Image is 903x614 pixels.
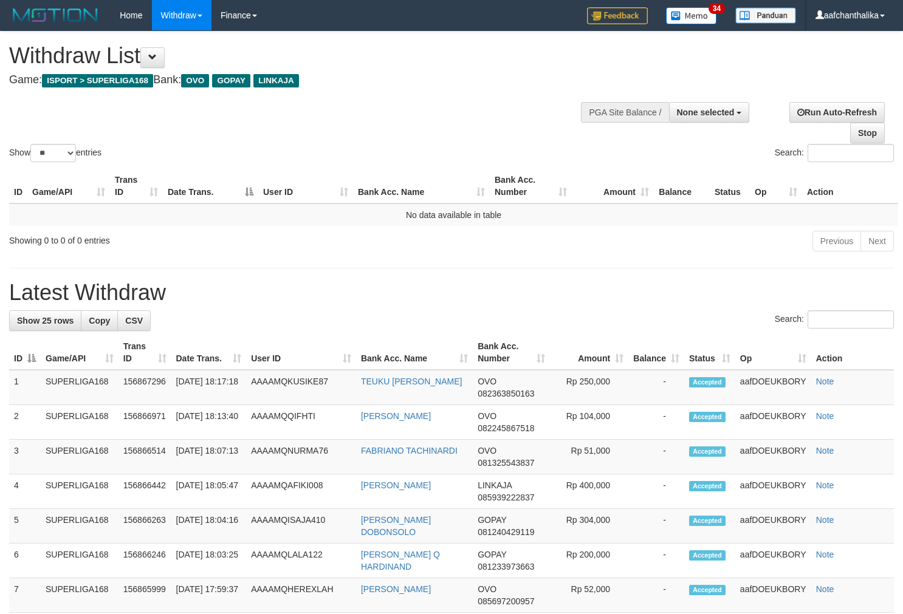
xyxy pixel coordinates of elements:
span: None selected [677,107,735,117]
th: Status: activate to sort column ascending [684,335,735,370]
th: Status [710,169,750,203]
td: SUPERLIGA168 [41,509,118,544]
select: Showentries [30,144,76,162]
td: Rp 400,000 [550,474,629,509]
a: FABRIANO TACHINARDI [361,446,458,455]
td: - [628,578,684,613]
td: SUPERLIGA168 [41,474,118,509]
td: [DATE] 18:05:47 [171,474,247,509]
h1: Withdraw List [9,44,590,68]
a: Run Auto-Refresh [789,102,885,123]
label: Search: [775,144,894,162]
span: Copy 085939222837 to clipboard [478,493,534,502]
span: Accepted [689,550,726,561]
span: Copy 081325543837 to clipboard [478,458,534,468]
th: Bank Acc. Name: activate to sort column ascending [353,169,490,203]
th: Game/API: activate to sort column ascending [41,335,118,370]
td: [DATE] 18:13:40 [171,405,247,440]
td: aafDOEUKBORY [735,578,811,613]
td: [DATE] 18:04:16 [171,509,247,544]
td: AAAAMQLALA122 [246,544,356,578]
span: Accepted [689,585,726,595]
td: 5 [9,509,41,544]
td: 156866514 [118,440,171,474]
a: TEUKU [PERSON_NAME] [361,377,462,386]
td: SUPERLIGA168 [41,370,118,405]
td: - [628,370,684,405]
td: - [628,544,684,578]
td: - [628,474,684,509]
h1: Latest Withdraw [9,281,894,305]
td: AAAAMQNURMA76 [246,440,356,474]
span: OVO [478,377,496,386]
span: GOPAY [478,515,506,525]
td: SUPERLIGA168 [41,440,118,474]
a: Note [816,584,834,594]
td: AAAAMQAFIKI008 [246,474,356,509]
td: aafDOEUKBORY [735,474,811,509]
td: AAAAMQQIFHTI [246,405,356,440]
td: 6 [9,544,41,578]
th: Bank Acc. Number: activate to sort column ascending [490,169,572,203]
a: [PERSON_NAME] DOBONSOLO [361,515,431,537]
th: Op: activate to sort column ascending [750,169,802,203]
a: Note [816,446,834,455]
input: Search: [808,144,894,162]
span: Copy 081240429119 to clipboard [478,527,534,537]
td: 156866246 [118,544,171,578]
td: 156866263 [118,509,171,544]
td: [DATE] 17:59:37 [171,578,247,613]
td: aafDOEUKBORY [735,370,811,405]
span: Copy 081233973663 to clipboard [478,562,534,571]
td: 156865999 [118,578,171,613]
th: Trans ID: activate to sort column ascending [110,169,163,203]
td: AAAAMQHEREXLAH [246,578,356,613]
span: OVO [478,411,496,421]
a: CSV [117,310,151,331]
th: Balance: activate to sort column ascending [628,335,684,370]
td: SUPERLIGA168 [41,544,118,578]
span: GOPAY [478,550,506,559]
th: Date Trans.: activate to sort column ascending [171,335,247,370]
a: [PERSON_NAME] Q HARDINAND [361,550,440,571]
span: LINKAJA [253,74,299,87]
input: Search: [808,310,894,329]
td: SUPERLIGA168 [41,578,118,613]
td: 4 [9,474,41,509]
span: Copy 082363850163 to clipboard [478,389,534,398]
span: Accepted [689,412,726,422]
th: ID [9,169,27,203]
td: [DATE] 18:17:18 [171,370,247,405]
th: Bank Acc. Name: activate to sort column ascending [356,335,473,370]
span: Copy 082245867518 to clipboard [478,423,534,433]
h4: Game: Bank: [9,74,590,86]
span: Accepted [689,481,726,491]
span: OVO [478,446,496,455]
th: Amount: activate to sort column ascending [572,169,654,203]
td: No data available in table [9,203,898,226]
th: User ID: activate to sort column ascending [258,169,353,203]
td: aafDOEUKBORY [735,509,811,544]
td: 3 [9,440,41,474]
td: Rp 51,000 [550,440,629,474]
div: Showing 0 to 0 of 0 entries [9,230,367,247]
a: Copy [81,310,118,331]
div: PGA Site Balance / [581,102,668,123]
th: Balance [654,169,710,203]
td: Rp 250,000 [550,370,629,405]
td: aafDOEUKBORY [735,544,811,578]
td: AAAAMQISAJA410 [246,509,356,544]
span: Accepted [689,516,726,526]
img: Button%20Memo.svg [666,7,717,24]
a: Stop [850,123,885,143]
label: Search: [775,310,894,329]
th: Date Trans.: activate to sort column descending [163,169,258,203]
td: 156866442 [118,474,171,509]
a: Note [816,411,834,421]
th: Op: activate to sort column ascending [735,335,811,370]
td: 2 [9,405,41,440]
td: aafDOEUKBORY [735,440,811,474]
td: [DATE] 18:03:25 [171,544,247,578]
th: Action [802,169,898,203]
span: Accepted [689,446,726,457]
